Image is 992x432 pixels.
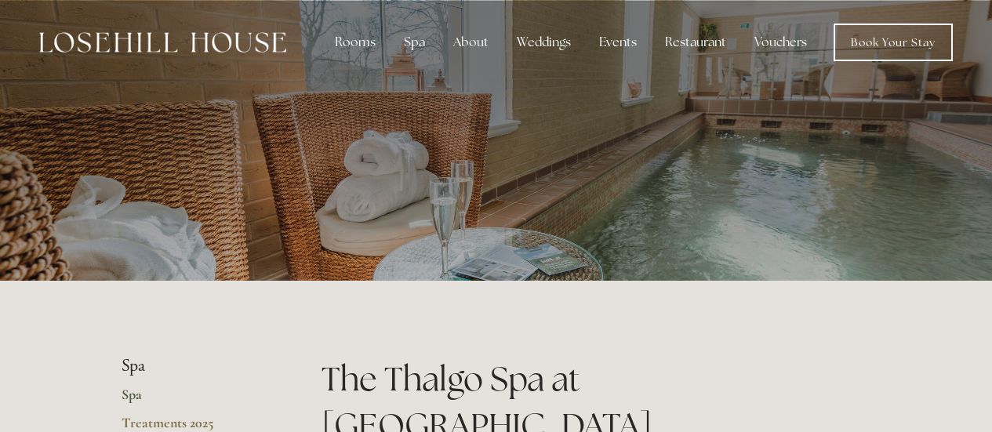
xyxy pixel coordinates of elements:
[322,27,388,58] div: Rooms
[122,386,271,414] a: Spa
[122,356,271,376] li: Spa
[587,27,649,58] div: Events
[504,27,583,58] div: Weddings
[391,27,438,58] div: Spa
[39,32,286,53] img: Losehill House
[742,27,819,58] a: Vouchers
[834,24,953,61] a: Book Your Stay
[652,27,739,58] div: Restaurant
[441,27,501,58] div: About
